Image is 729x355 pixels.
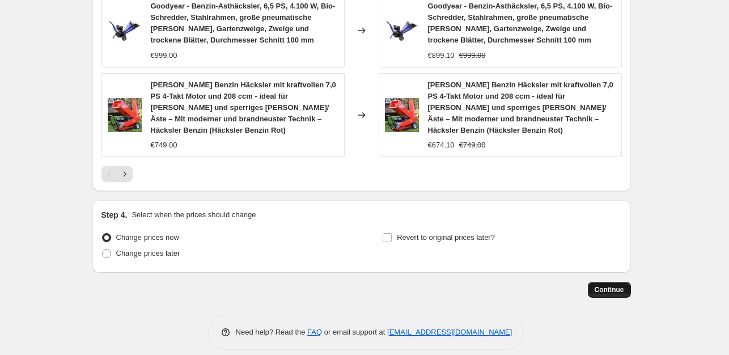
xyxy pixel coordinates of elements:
[101,166,133,182] nav: Pagination
[151,140,177,151] div: €749.00
[322,328,387,336] span: or email support at
[428,81,613,134] span: [PERSON_NAME] Benzin Häcksler mit kraftvollen 7,0 PS 4-Takt Motor und 208 ccm - ideal für [PERSON...
[385,98,419,132] img: 818sgG1_B8L_80x.jpg
[117,166,133,182] button: Next
[307,328,322,336] a: FAQ
[428,140,455,151] div: €674.10
[151,81,336,134] span: [PERSON_NAME] Benzin Häcksler mit kraftvollen 7,0 PS 4-Takt Motor und 208 ccm - ideal für [PERSON...
[588,282,631,298] button: Continue
[387,328,512,336] a: [EMAIL_ADDRESS][DOMAIN_NAME]
[116,233,179,242] span: Change prices now
[108,14,142,48] img: 515xMSoyKGL_80x.jpg
[151,50,177,61] div: €999.00
[132,209,256,221] p: Select when the prices should change
[459,140,486,151] strike: €749.00
[116,249,180,257] span: Change prices later
[595,285,624,294] span: Continue
[108,98,142,132] img: 818sgG1_B8L_80x.jpg
[236,328,308,336] span: Need help? Read the
[397,233,495,242] span: Revert to original prices later?
[151,2,336,44] span: Goodyear - Benzin-Asthäcksler, 6,5 PS, 4.100 W, Bio-Schredder, Stahlrahmen, große pneumatische [P...
[101,209,128,221] h2: Step 4.
[385,14,419,48] img: 515xMSoyKGL_80x.jpg
[428,50,455,61] div: €899.10
[428,2,613,44] span: Goodyear - Benzin-Asthäcksler, 6,5 PS, 4.100 W, Bio-Schredder, Stahlrahmen, große pneumatische [P...
[459,50,486,61] strike: €999.00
